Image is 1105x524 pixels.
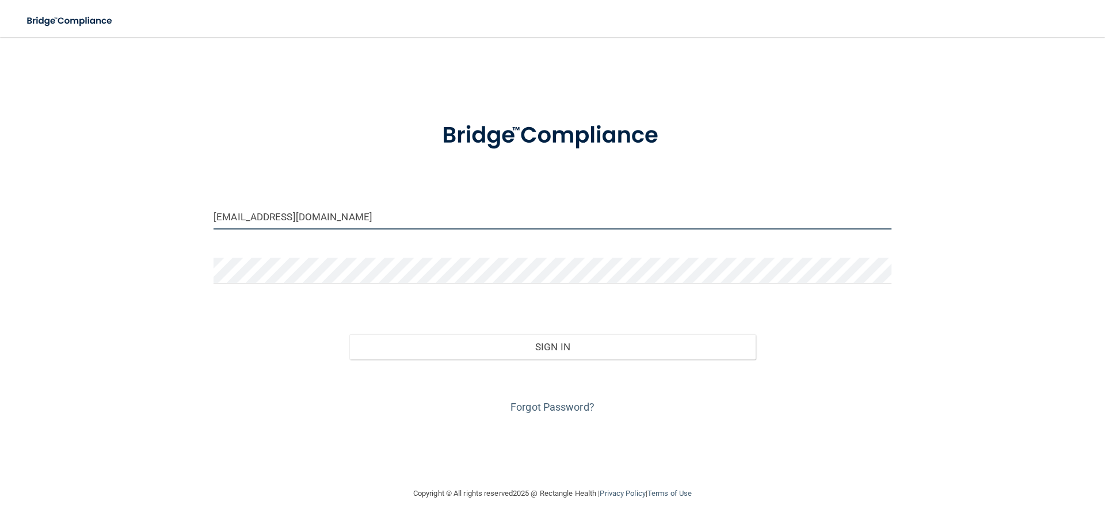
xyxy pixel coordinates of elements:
[342,475,763,512] div: Copyright © All rights reserved 2025 @ Rectangle Health | |
[349,334,756,359] button: Sign In
[647,489,692,498] a: Terms of Use
[214,204,891,230] input: Email
[17,9,123,33] img: bridge_compliance_login_screen.278c3ca4.svg
[600,489,645,498] a: Privacy Policy
[418,106,687,166] img: bridge_compliance_login_screen.278c3ca4.svg
[510,401,595,413] a: Forgot Password?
